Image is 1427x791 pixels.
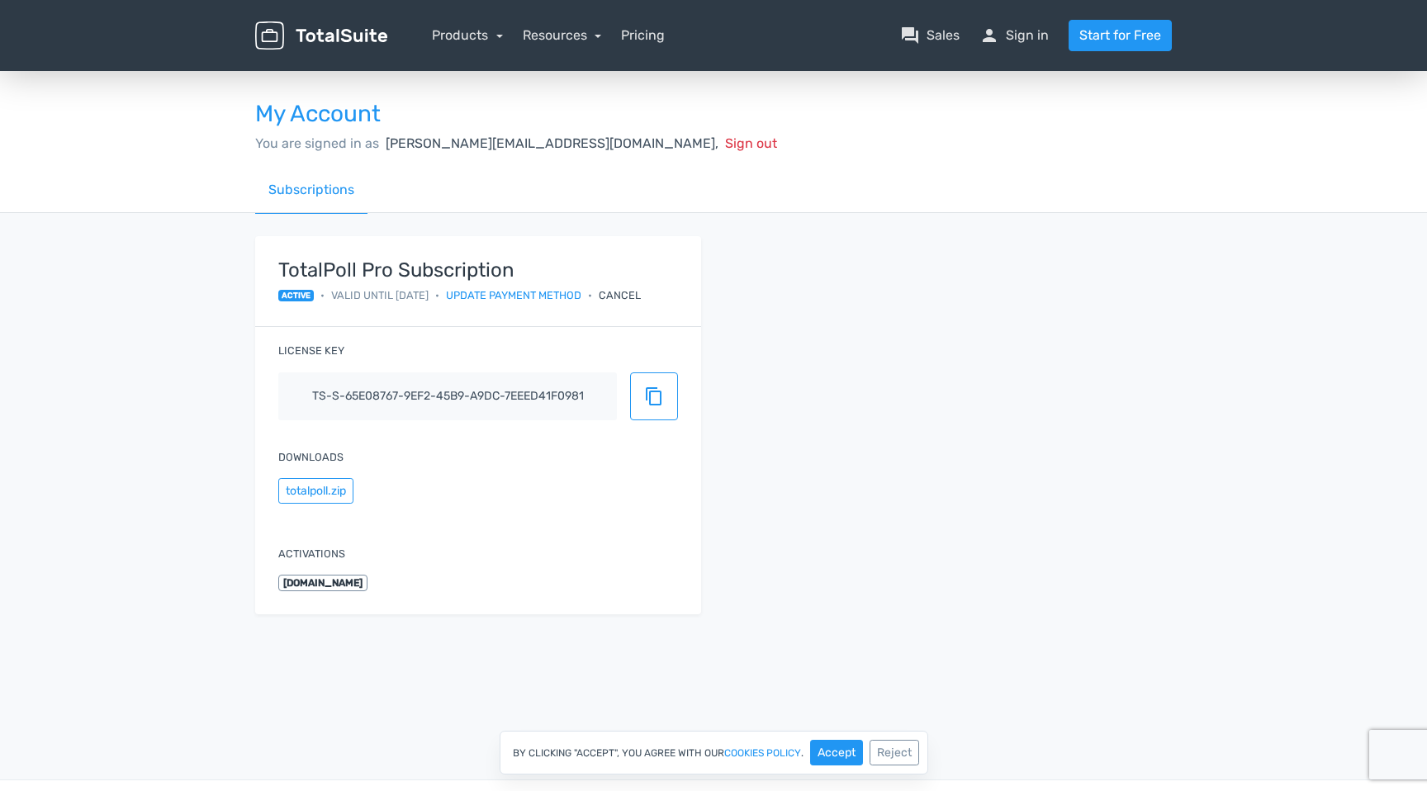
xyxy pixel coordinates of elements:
[278,478,353,504] button: totalpoll.zip
[630,372,678,420] button: content_copy
[255,167,367,214] a: Subscriptions
[255,21,387,50] img: TotalSuite for WordPress
[900,26,960,45] a: question_answerSales
[255,135,379,151] span: You are signed in as
[446,287,581,303] a: Update payment method
[900,26,920,45] span: question_answer
[810,740,863,765] button: Accept
[870,740,919,765] button: Reject
[725,135,777,151] span: Sign out
[278,343,344,358] label: License key
[644,386,664,406] span: content_copy
[331,287,429,303] span: Valid until [DATE]
[320,287,325,303] span: •
[588,287,592,303] span: •
[386,135,718,151] span: [PERSON_NAME][EMAIL_ADDRESS][DOMAIN_NAME],
[979,26,999,45] span: person
[1069,20,1172,51] a: Start for Free
[278,575,367,591] span: [DOMAIN_NAME]
[500,731,928,774] div: By clicking "Accept", you agree with our .
[599,287,641,303] div: Cancel
[523,27,602,43] a: Resources
[278,259,641,281] strong: TotalPoll Pro Subscription
[724,748,801,758] a: cookies policy
[979,26,1049,45] a: personSign in
[621,26,665,45] a: Pricing
[278,449,344,465] label: Downloads
[278,290,314,301] span: active
[435,287,439,303] span: •
[255,102,1172,127] h3: My Account
[432,27,503,43] a: Products
[278,546,345,561] label: Activations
